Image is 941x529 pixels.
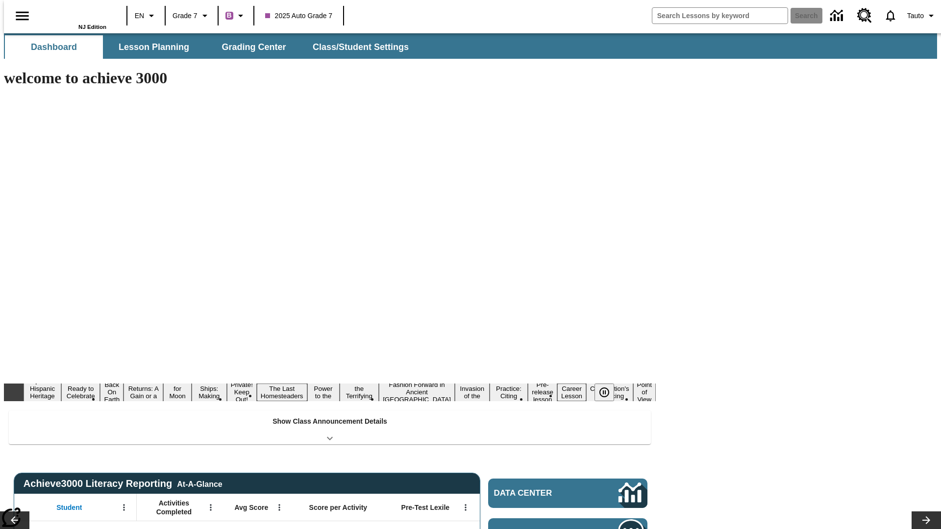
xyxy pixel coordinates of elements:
div: At-A-Glance [177,478,222,489]
button: Slide 12 The Invasion of the Free CD [455,376,490,409]
button: Class/Student Settings [305,35,417,59]
h1: welcome to achieve 3000 [4,69,656,87]
button: Dashboard [5,35,103,59]
button: Slide 15 Career Lesson [557,384,586,401]
span: EN [135,11,144,21]
button: Grading Center [205,35,303,59]
button: Open Menu [458,500,473,515]
button: Boost Class color is purple. Change class color [222,7,250,24]
p: Show Class Announcement Details [272,416,387,427]
button: Open Menu [203,500,218,515]
button: Open side menu [8,1,37,30]
button: Pause [594,384,614,401]
button: Lesson Planning [105,35,203,59]
span: NJ Edition [78,24,106,30]
button: Slide 17 Point of View [633,380,656,405]
button: Slide 10 Attack of the Terrifying Tomatoes [340,376,379,409]
div: Show Class Announcement Details [9,410,651,444]
button: Slide 13 Mixed Practice: Citing Evidence [490,376,528,409]
span: 2025 Auto Grade 7 [265,11,333,21]
button: Language: EN, Select a language [130,7,162,24]
button: Slide 16 The Constitution's Balancing Act [586,376,633,409]
a: Resource Center, Will open in new tab [851,2,878,29]
span: Activities Completed [142,499,206,516]
a: Home [43,4,106,24]
button: Slide 8 The Last Homesteaders [257,384,307,401]
button: Slide 4 Free Returns: A Gain or a Drain? [124,376,163,409]
span: Data Center [494,488,586,498]
span: B [227,9,232,22]
button: Slide 7 Private! Keep Out! [227,380,257,405]
button: Slide 14 Pre-release lesson [528,380,557,405]
span: Tauto [907,11,924,21]
span: Achieve3000 Literacy Reporting [24,478,223,489]
button: Open Menu [117,500,131,515]
button: Open Menu [272,500,287,515]
button: Slide 9 Solar Power to the People [307,376,340,409]
button: Grade: Grade 7, Select a grade [169,7,215,24]
button: Lesson carousel, Next [912,511,941,529]
a: Data Center [488,479,647,508]
span: Avg Score [234,503,268,512]
div: Pause [594,384,624,401]
span: Pre-Test Lexile [401,503,450,512]
span: Score per Activity [309,503,368,512]
button: Slide 6 Cruise Ships: Making Waves [192,376,227,409]
div: Home [43,3,106,30]
button: Slide 2 Get Ready to Celebrate Juneteenth! [61,376,100,409]
input: search field [652,8,788,24]
button: Slide 5 Time for Moon Rules? [163,376,191,409]
span: Student [56,503,82,512]
div: SubNavbar [4,35,418,59]
a: Notifications [878,3,903,28]
button: Slide 3 Back On Earth [100,380,124,405]
button: Slide 1 ¡Viva Hispanic Heritage Month! [24,376,61,409]
button: Profile/Settings [903,7,941,24]
button: Slide 11 Fashion Forward in Ancient Rome [379,380,455,405]
div: SubNavbar [4,33,937,59]
span: Grade 7 [173,11,198,21]
a: Data Center [824,2,851,29]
